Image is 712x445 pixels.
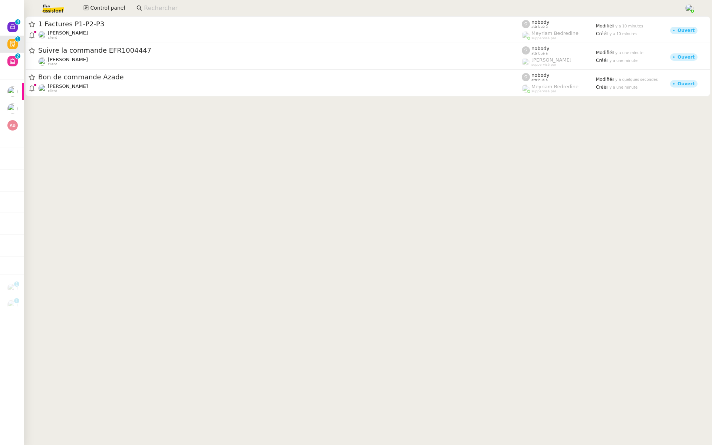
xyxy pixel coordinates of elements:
app-user-detailed-label: client [38,30,522,40]
p: 2 [16,53,19,60]
nz-badge-sup: 1 [15,36,20,42]
span: il y a une minute [612,51,643,55]
p: 3 [16,19,19,26]
div: Ouvert [678,82,695,86]
img: users%2F9mvJqJUvllffspLsQzytnd0Nt4c2%2Favatar%2F82da88e3-d90d-4e39-b37d-dcb7941179ae [7,300,18,310]
span: Modifié [596,23,612,29]
span: [PERSON_NAME] [48,83,88,89]
nz-badge-sup: 2 [15,53,20,59]
span: Modifié [596,77,612,82]
span: nobody [531,72,549,78]
nz-badge-sup: 3 [15,19,20,24]
span: nobody [531,46,549,51]
span: suppervisé par [531,36,556,40]
div: Ouvert [678,28,695,33]
nz-badge-sup: 1 [14,298,19,303]
span: Créé [596,58,606,63]
p: 1 [15,281,18,288]
nz-badge-sup: 1 [14,281,19,287]
span: nobody [531,19,549,25]
img: users%2F9mvJqJUvllffspLsQzytnd0Nt4c2%2Favatar%2F82da88e3-d90d-4e39-b37d-dcb7941179ae [38,84,46,92]
img: users%2FHIWaaSoTa5U8ssS5t403NQMyZZE3%2Favatar%2Fa4be050e-05fa-4f28-bbe7-e7e8e4788720 [7,283,18,293]
span: suppervisé par [531,63,556,67]
app-user-label: suppervisé par [522,30,596,40]
span: attribué à [531,78,548,82]
img: users%2FpftfpH3HWzRMeZpe6E7kXDgO5SJ3%2Favatar%2Fa3cc7090-f8ed-4df9-82e0-3c63ac65f9dd [7,86,18,97]
app-user-detailed-label: client [38,57,522,66]
span: Créé [596,85,606,90]
span: Control panel [90,4,125,12]
img: users%2FaellJyylmXSg4jqeVbanehhyYJm1%2Favatar%2Fprofile-pic%20(4).png [522,85,530,93]
img: users%2FoFdbodQ3TgNoWt9kP3GXAs5oaCq1%2Favatar%2Fprofile-pic.png [522,58,530,66]
div: Ouvert [678,55,695,59]
span: attribué à [531,25,548,29]
span: [PERSON_NAME] [48,30,88,36]
span: il y a 10 minutes [612,24,643,28]
p: 1 [16,36,19,43]
span: attribué à [531,52,548,56]
app-user-label: suppervisé par [522,57,596,67]
span: client [48,62,57,66]
span: il y a 10 minutes [606,32,637,36]
app-user-label: attribué à [522,72,596,82]
span: Créé [596,31,606,36]
app-user-label: suppervisé par [522,84,596,93]
img: users%2FlYQRlXr5PqQcMLrwReJQXYQRRED2%2Favatar%2F8da5697c-73dd-43c4-b23a-af95f04560b4 [7,103,18,114]
span: il y a une minute [606,59,637,63]
span: il y a une minute [606,85,637,89]
img: users%2FaellJyylmXSg4jqeVbanehhyYJm1%2Favatar%2Fprofile-pic%20(4).png [685,4,693,12]
img: svg [7,120,18,131]
span: Meyriam Bedredine [531,30,578,36]
input: Rechercher [144,3,677,13]
app-user-detailed-label: client [38,83,522,93]
span: [PERSON_NAME] [48,57,88,62]
span: client [48,36,57,40]
span: suppervisé par [531,89,556,93]
span: Meyriam Bedredine [531,84,578,89]
span: Modifié [596,50,612,55]
span: client [48,89,57,93]
span: il y a quelques secondes [612,78,658,82]
span: [PERSON_NAME] [531,57,571,63]
button: Control panel [79,3,129,13]
p: 1 [15,298,18,305]
span: 1 Factures P1-P2-P3 [38,21,522,27]
img: users%2FHIWaaSoTa5U8ssS5t403NQMyZZE3%2Favatar%2Fa4be050e-05fa-4f28-bbe7-e7e8e4788720 [38,31,46,39]
span: Bon de commande Azade [38,74,522,80]
app-user-label: attribué à [522,19,596,29]
span: Suivre la commande EFR1004447 [38,47,522,54]
app-user-label: attribué à [522,46,596,55]
img: users%2FaellJyylmXSg4jqeVbanehhyYJm1%2Favatar%2Fprofile-pic%20(4).png [522,31,530,39]
img: users%2FNsDxpgzytqOlIY2WSYlFcHtx26m1%2Favatar%2F8901.jpg [38,57,46,66]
